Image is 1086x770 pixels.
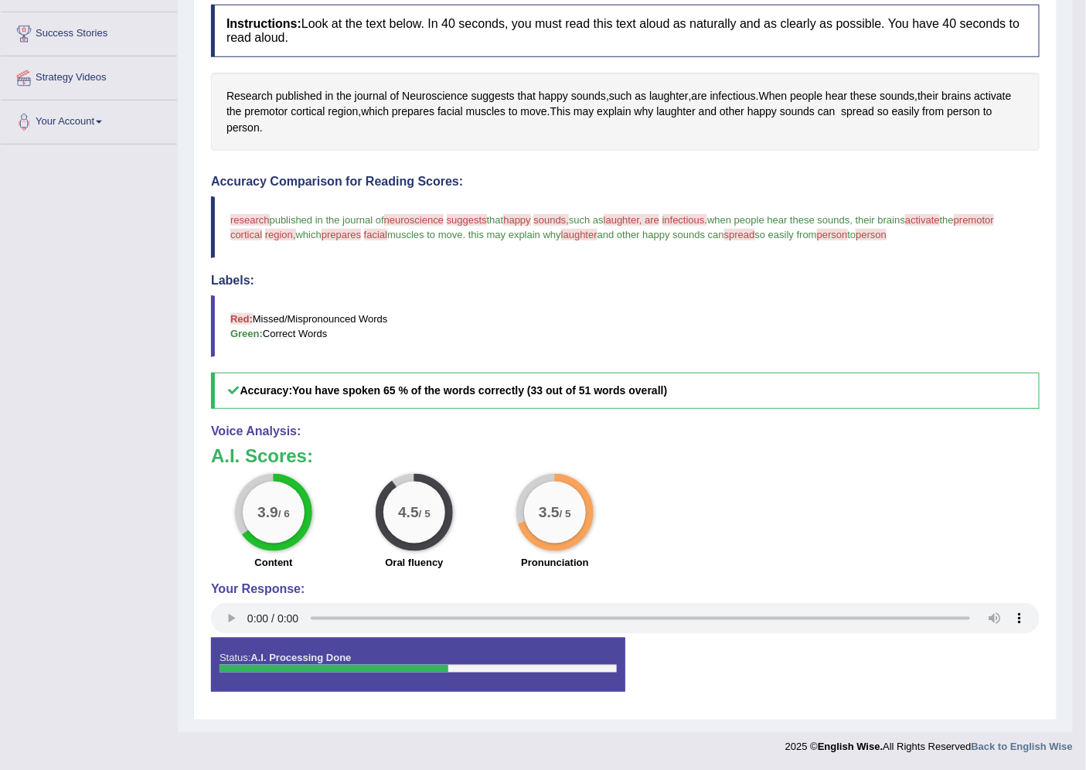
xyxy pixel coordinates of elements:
[291,104,325,120] span: Click to see word definition
[226,17,301,30] b: Instructions:
[975,88,1012,104] span: Click to see word definition
[850,88,877,104] span: Click to see word definition
[322,229,361,240] span: prepares
[539,504,560,521] big: 3.5
[270,214,384,226] span: published in the journal of
[635,104,654,120] span: Click to see word definition
[707,214,849,226] span: when people hear these sounds
[759,88,788,104] span: Click to see word definition
[561,229,597,240] span: laughter
[364,229,387,240] span: facial
[940,214,954,226] span: the
[276,88,322,104] span: Click to see word definition
[211,445,313,466] b: A.I. Scores:
[983,104,992,120] span: Click to see word definition
[850,214,853,226] span: ,
[856,229,887,240] span: person
[923,104,945,120] span: Click to see word definition
[398,504,419,521] big: 4.5
[972,741,1073,753] a: Back to English Wise
[892,104,920,120] span: Click to see word definition
[278,509,290,520] small: / 6
[292,384,667,397] b: You have spoken 65 % of the words correctly (33 out of 51 words overall)
[355,88,387,104] span: Click to see word definition
[747,104,777,120] span: Click to see word definition
[533,214,569,226] span: sounds,
[755,229,817,240] span: so easily from
[509,104,518,120] span: Click to see word definition
[947,104,980,120] span: Click to see word definition
[466,104,506,120] span: Click to see word definition
[841,104,874,120] span: Click to see word definition
[226,104,241,120] span: Click to see word definition
[662,214,708,226] span: infectious.
[390,88,400,104] span: Click to see word definition
[257,504,278,521] big: 3.9
[387,229,463,240] span: muscles to move
[656,104,696,120] span: Click to see word definition
[818,741,883,753] strong: English Wise.
[254,555,292,570] label: Content
[211,274,1040,288] h4: Labels:
[954,214,994,226] span: premotor
[539,88,568,104] span: Click to see word definition
[230,328,263,339] b: Green:
[226,120,260,136] span: Click to see word definition
[785,732,1073,755] div: 2025 © All Rights Reserved
[230,214,270,226] span: research
[472,88,515,104] span: Click to see word definition
[463,229,466,240] span: .
[250,652,351,663] strong: A.I. Processing Done
[569,214,604,226] span: such as
[780,104,815,120] span: Click to see word definition
[211,175,1040,189] h4: Accuracy Comparison for Reading Scores:
[437,104,463,120] span: Click to see word definition
[635,88,647,104] span: Click to see word definition
[649,88,689,104] span: Click to see word definition
[1,12,177,51] a: Success Stories
[402,88,468,104] span: Click to see word definition
[550,104,570,120] span: Click to see word definition
[710,88,756,104] span: Click to see word definition
[211,295,1040,357] blockquote: Missed/Mispronounced Words Correct Words
[296,229,322,240] span: which
[325,88,334,104] span: Click to see word definition
[503,214,530,226] span: happy
[211,638,625,692] div: Status:
[211,373,1040,409] h5: Accuracy:
[942,88,972,104] span: Click to see word definition
[419,509,431,520] small: / 5
[597,104,631,120] span: Click to see word definition
[720,104,744,120] span: Click to see word definition
[560,509,571,520] small: / 5
[361,104,389,120] span: Click to see word definition
[211,73,1040,152] div: , , . , , . .
[211,424,1040,438] h4: Voice Analysis:
[211,582,1040,596] h4: Your Response:
[447,214,487,226] span: suggests
[817,229,848,240] span: person
[856,214,905,226] span: their brains
[917,88,938,104] span: Click to see word definition
[230,313,253,325] b: Red:
[905,214,940,226] span: activate
[385,555,443,570] label: Oral fluency
[848,229,856,240] span: to
[384,214,444,226] span: neuroscience
[518,88,536,104] span: Click to see word definition
[1,101,177,139] a: Your Account
[609,88,632,104] span: Click to see word definition
[230,229,262,240] span: cortical
[487,214,504,226] span: that
[597,229,724,240] span: and other happy sounds can
[521,104,547,120] span: Click to see word definition
[826,88,847,104] span: Click to see word definition
[521,555,588,570] label: Pronunciation
[1,56,177,95] a: Strategy Videos
[877,104,889,120] span: Click to see word definition
[336,88,351,104] span: Click to see word definition
[265,229,296,240] span: region,
[724,229,755,240] span: spread
[699,104,717,120] span: Click to see word definition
